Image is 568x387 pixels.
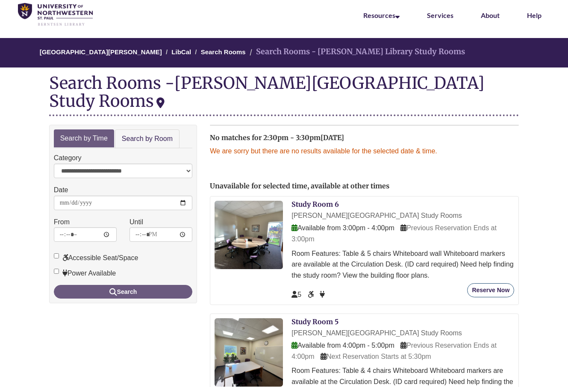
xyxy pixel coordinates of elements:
[291,224,394,232] span: Available from 3:00pm - 4:00pm
[291,317,338,326] a: Study Room 5
[291,210,514,221] div: [PERSON_NAME][GEOGRAPHIC_DATA] Study Rooms
[291,224,497,243] span: Previous Reservation Ends at 3:00pm
[308,291,315,298] span: Accessible Seat/Space
[54,252,138,264] label: Accessible Seat/Space
[201,48,246,56] a: Search Rooms
[527,11,542,19] a: Help
[467,283,514,297] button: Reserve Now
[210,134,519,142] h2: No matches for 2:30pm - 3:30pm[DATE]
[40,48,162,56] a: [GEOGRAPHIC_DATA][PERSON_NAME]
[291,248,514,281] div: Room Features: Table & 5 chairs Whiteboard wall Whiteboard markers are available at the Circulati...
[171,48,191,56] a: LibCal
[54,268,116,279] label: Power Available
[291,342,394,349] span: Available from 4:00pm - 5:00pm
[215,318,283,387] img: Study Room 5
[54,285,193,299] button: Search
[54,217,70,228] label: From
[210,146,519,157] p: We are sorry but there are no results available for the selected date & time.
[54,269,59,274] input: Power Available
[54,185,68,196] label: Date
[49,74,519,116] div: Search Rooms -
[291,200,339,208] a: Study Room 6
[427,11,453,19] a: Services
[49,38,519,67] nav: Breadcrumb
[321,353,431,360] span: Next Reservation Starts at 5:30pm
[291,291,301,298] span: The capacity of this space
[363,11,400,19] a: Resources
[247,46,465,58] li: Search Rooms - [PERSON_NAME] Library Study Rooms
[54,253,59,258] input: Accessible Seat/Space
[18,3,93,27] img: UNWSP Library Logo
[54,152,82,164] label: Category
[129,217,143,228] label: Until
[320,291,325,298] span: Power Available
[115,129,180,149] a: Search by Room
[481,11,500,19] a: About
[49,73,485,111] div: [PERSON_NAME][GEOGRAPHIC_DATA] Study Rooms
[210,182,519,190] h2: Unavailable for selected time, available at other times
[215,201,283,269] img: Study Room 6
[291,328,514,339] div: [PERSON_NAME][GEOGRAPHIC_DATA] Study Rooms
[291,342,497,360] span: Previous Reservation Ends at 4:00pm
[54,129,114,148] a: Search by Time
